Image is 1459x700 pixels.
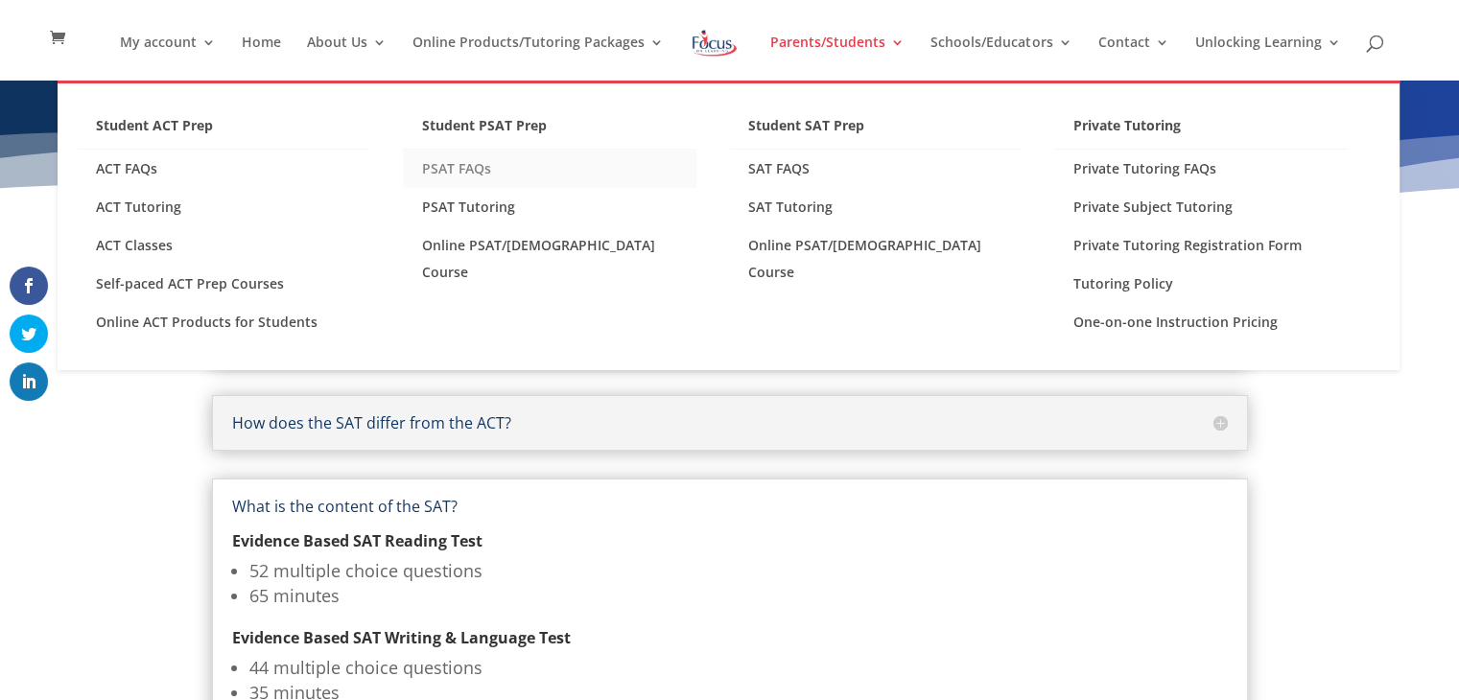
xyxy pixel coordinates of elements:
[120,35,216,81] a: My account
[1054,303,1348,341] a: One-on-one Instruction Pricing
[242,35,281,81] a: Home
[77,150,370,188] a: ACT FAQs
[77,226,370,265] a: ACT Classes
[930,35,1071,81] a: Schools/Educators
[729,112,1023,150] a: Student SAT Prep
[403,150,696,188] a: PSAT FAQs
[232,530,482,551] strong: Evidence Based SAT Reading Test
[1054,150,1348,188] a: Private Tutoring FAQs
[1097,35,1168,81] a: Contact
[249,655,1228,680] li: 44 multiple choice questions
[1054,226,1348,265] a: Private Tutoring Registration Form
[77,303,370,341] a: Online ACT Products for Students
[403,226,696,292] a: Online PSAT/[DEMOGRAPHIC_DATA] Course
[307,35,387,81] a: About Us
[729,226,1023,292] a: Online PSAT/[DEMOGRAPHIC_DATA] Course
[1054,112,1348,150] a: Private Tutoring
[249,558,1228,583] li: 52 multiple choice questions
[1194,35,1340,81] a: Unlocking Learning
[770,35,905,81] a: Parents/Students
[77,188,370,226] a: ACT Tutoring
[403,112,696,150] a: Student PSAT Prep
[249,583,1228,608] li: 65 minutes
[77,265,370,303] a: Self-paced ACT Prep Courses
[232,415,1228,431] h5: How does the SAT differ from the ACT?
[77,112,370,150] a: Student ACT Prep
[232,627,571,648] strong: Evidence Based SAT Writing & Language Test
[690,26,740,60] img: Focus on Learning
[729,188,1023,226] a: SAT Tutoring
[412,35,664,81] a: Online Products/Tutoring Packages
[403,188,696,226] a: PSAT Tutoring
[1054,188,1348,226] a: Private Subject Tutoring
[1054,265,1348,303] a: Tutoring Policy
[729,150,1023,188] a: SAT FAQS
[232,499,1228,514] h5: What is the content of the SAT?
